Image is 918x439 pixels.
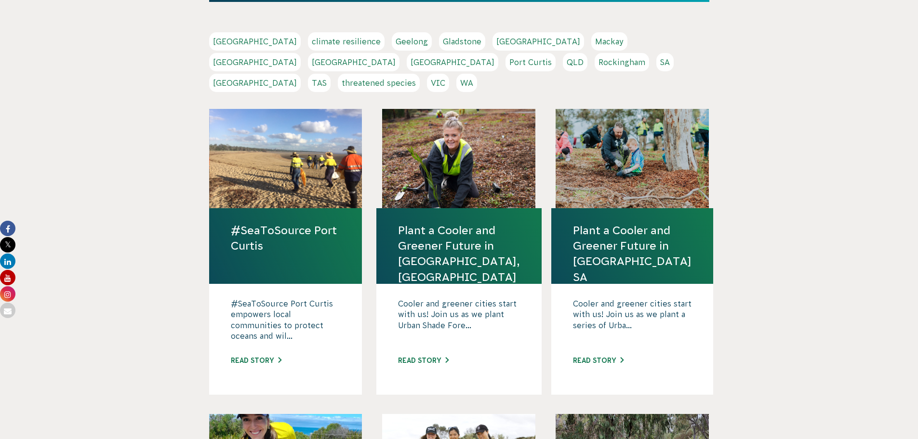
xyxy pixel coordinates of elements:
a: WA [456,74,477,92]
a: Rockingham [595,53,649,71]
a: [GEOGRAPHIC_DATA] [209,32,301,51]
a: [GEOGRAPHIC_DATA] [209,74,301,92]
a: [GEOGRAPHIC_DATA] [209,53,301,71]
a: Gladstone [439,32,485,51]
a: Geelong [392,32,432,51]
a: climate resilience [308,32,385,51]
a: Mackay [591,32,627,51]
a: QLD [563,53,587,71]
a: SA [656,53,674,71]
a: #SeaToSource Port Curtis [231,223,341,253]
a: [GEOGRAPHIC_DATA] [308,53,399,71]
a: Plant a Cooler and Greener Future in [GEOGRAPHIC_DATA], [GEOGRAPHIC_DATA] [398,223,520,285]
a: threatened species [338,74,420,92]
p: #SeaToSource Port Curtis empowers local communities to protect oceans and wil... [231,298,341,346]
a: Plant a Cooler and Greener Future in [GEOGRAPHIC_DATA] SA [573,223,692,285]
a: Port Curtis [506,53,556,71]
a: [GEOGRAPHIC_DATA] [407,53,498,71]
a: TAS [308,74,331,92]
a: Read story [573,357,624,364]
a: Read story [231,357,281,364]
p: Cooler and greener cities start with us! Join us as we plant Urban Shade Fore... [398,298,520,346]
a: VIC [427,74,449,92]
p: Cooler and greener cities start with us! Join us as we plant a series of Urba... [573,298,692,346]
a: Read story [398,357,449,364]
a: [GEOGRAPHIC_DATA] [492,32,584,51]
